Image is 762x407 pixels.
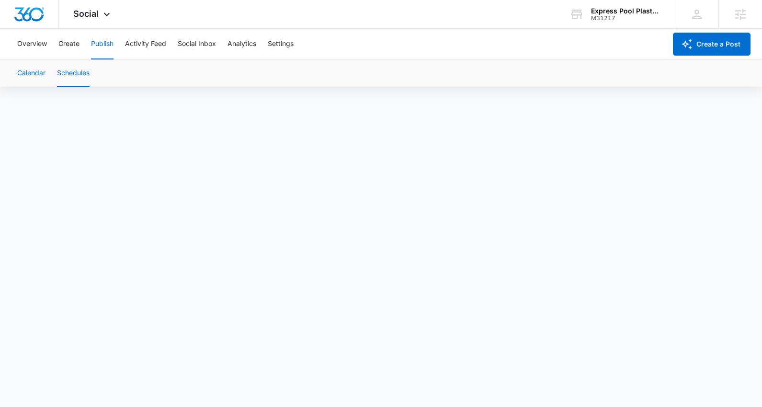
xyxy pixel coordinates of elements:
button: Analytics [227,29,256,59]
div: account id [591,15,661,22]
button: Calendar [17,60,45,87]
div: account name [591,7,661,15]
span: Social [73,9,99,19]
button: Create [58,29,80,59]
button: Publish [91,29,114,59]
button: Create a Post [673,33,751,56]
button: Schedules [57,60,90,87]
button: Overview [17,29,47,59]
button: Activity Feed [125,29,166,59]
button: Social Inbox [178,29,216,59]
button: Settings [268,29,294,59]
